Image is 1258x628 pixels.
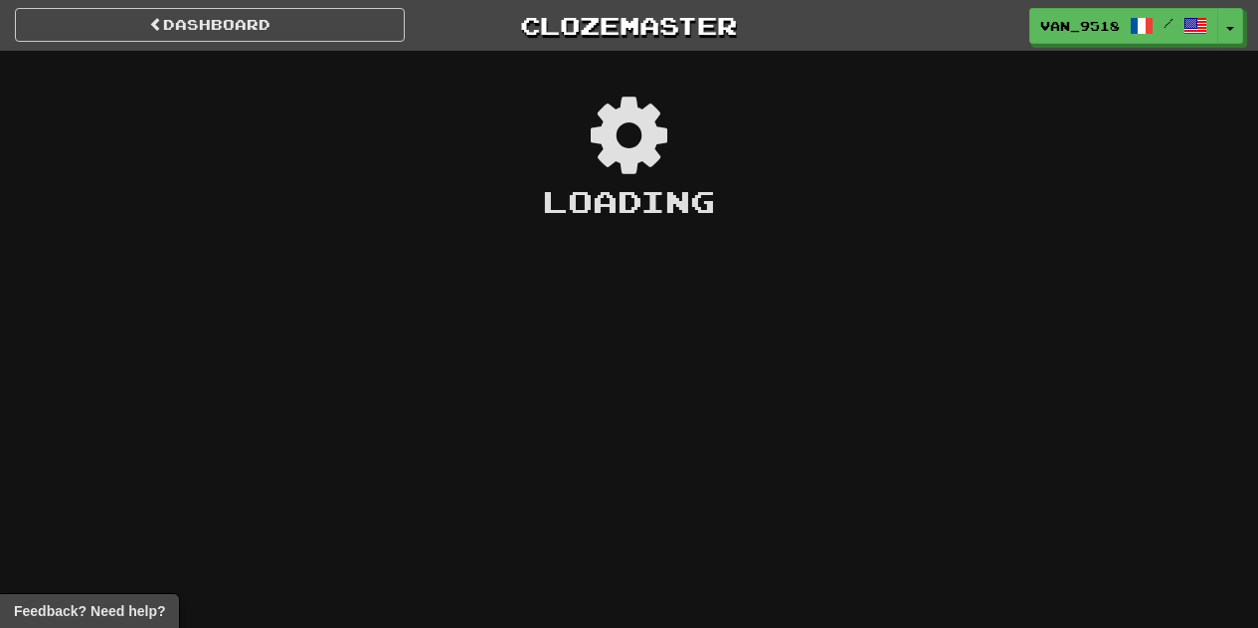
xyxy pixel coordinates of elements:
span: Van_9518 [1040,17,1120,35]
a: Clozemaster [435,8,824,43]
a: Dashboard [15,8,405,42]
span: Open feedback widget [14,601,165,621]
span: / [1164,16,1173,30]
a: Van_9518 / [1029,8,1218,44]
